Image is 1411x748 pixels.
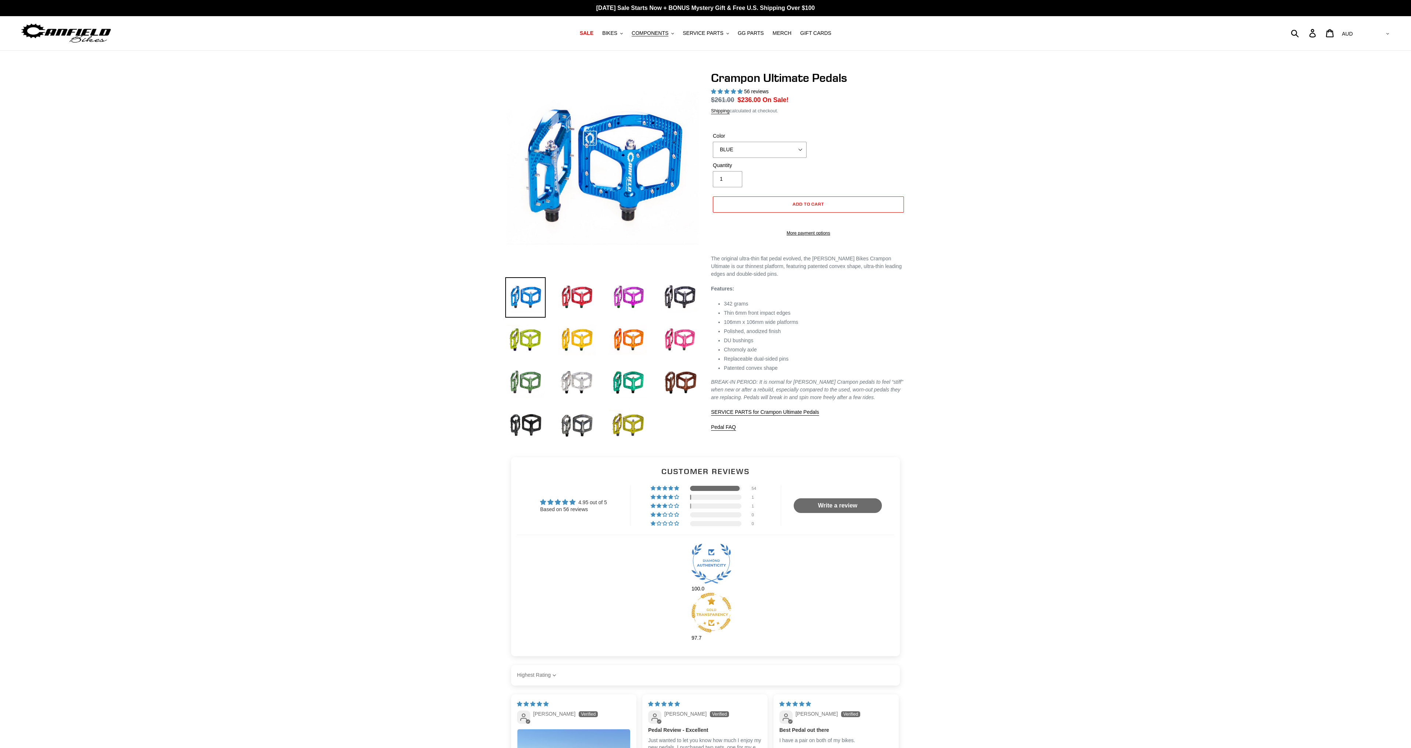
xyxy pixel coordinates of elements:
[779,701,811,707] span: 5 star review
[517,668,558,683] select: Sort dropdown
[648,701,680,707] span: 5 star review
[711,255,906,278] p: The original ultra-thin flat pedal evolved, the [PERSON_NAME] Bikes Crampon Ultimate is our thinn...
[664,711,707,717] span: [PERSON_NAME]
[711,409,819,416] a: SERVICE PARTS for Crampon Ultimate Pedals
[578,499,607,505] span: 4.95 out of 5
[796,711,838,717] span: [PERSON_NAME]
[505,362,546,403] img: Load image into Gallery viewer, Crampon Ultimate Pedals
[724,300,906,308] li: 342 grams
[557,277,597,318] img: Load image into Gallery viewer, Crampon Ultimate Pedals
[711,71,906,85] h1: Crampon Ultimate Pedals
[793,201,825,207] span: Add to cart
[608,362,649,403] img: Load image into Gallery viewer, Crampon Ultimate Pedals
[651,495,680,500] div: 2% (1) reviews with 4 star rating
[660,320,700,360] img: Load image into Gallery viewer, Crampon Ultimate Pedals
[724,309,906,317] li: Thin 6mm front impact edges
[651,486,680,491] div: 96% (54) reviews with 5 star rating
[711,286,734,292] strong: Features:
[608,277,649,318] img: Load image into Gallery viewer, Crampon Ultimate Pedals
[762,95,789,105] span: On Sale!
[724,355,906,363] li: Replaceable dual-sided pins
[540,506,607,513] div: Based on 56 reviews
[744,88,769,94] span: 56 reviews
[724,318,906,326] li: 106mm x 106mm wide platforms
[711,107,906,115] div: calculated at checkout.
[713,230,904,236] a: More payment options
[660,362,700,403] img: Load image into Gallery viewer, Crampon Ultimate Pedals
[557,405,597,445] img: Load image into Gallery viewer, Crampon Ultimate Pedals
[779,727,893,734] b: Best Pedal out there
[679,28,732,38] button: SERVICE PARTS
[692,544,731,583] img: Judge.me Diamond Authentic Shop medal
[711,409,819,415] span: SERVICE PARTS for Crampon Ultimate Pedals
[557,320,597,360] img: Load image into Gallery viewer, Crampon Ultimate Pedals
[557,362,597,403] img: Load image into Gallery viewer, Crampon Ultimate Pedals
[660,277,700,318] img: Load image into Gallery viewer, Crampon Ultimate Pedals
[608,320,649,360] img: Load image into Gallery viewer, Crampon Ultimate Pedals
[800,30,832,36] span: GIFT CARDS
[724,337,906,344] li: DU bushings
[713,162,807,169] label: Quantity
[683,30,723,36] span: SERVICE PARTS
[505,320,546,360] img: Load image into Gallery viewer, Crampon Ultimate Pedals
[692,544,731,593] a: Judge.me Diamond Authentic Shop medal 100.0
[20,22,112,45] img: Canfield Bikes
[769,28,795,38] a: MERCH
[711,96,734,104] s: $261.00
[692,593,731,642] a: Judge.me Gold Transparent Shop medal 97.7
[692,585,731,593] div: 100.0
[648,727,762,734] b: Pedal Review - Excellent
[711,379,903,400] em: BREAK-IN PERIOD: It is normal for [PERSON_NAME] Crampon pedals to feel “stiff” when new or after ...
[628,28,678,38] button: COMPONENTS
[738,30,764,36] span: GG PARTS
[773,30,791,36] span: MERCH
[737,96,761,104] span: $236.00
[752,503,761,509] div: 1
[576,28,597,38] a: SALE
[608,405,649,445] img: Load image into Gallery viewer, Crampon Ultimate Pedals
[724,346,906,354] li: Chromoly axle
[692,593,731,632] img: Judge.me Gold Transparent Shop medal
[797,28,835,38] a: GIFT CARDS
[711,424,736,431] a: Pedal FAQ
[752,486,761,491] div: 54
[713,196,904,213] button: Add to cart
[505,405,546,445] img: Load image into Gallery viewer, Crampon Ultimate Pedals
[517,701,549,707] span: 5 star review
[517,466,894,477] h2: Customer Reviews
[734,28,768,38] a: GG PARTS
[794,498,882,513] a: Write a review
[779,737,893,744] p: I have a pair on both of my bikes.
[1295,25,1314,41] input: Search
[651,503,680,509] div: 2% (1) reviews with 3 star rating
[752,495,761,500] div: 1
[505,277,546,318] img: Load image into Gallery viewer, Crampon Ultimate Pedals
[599,28,626,38] button: BIKES
[632,30,668,36] span: COMPONENTS
[724,365,778,371] span: Patented convex shape
[713,132,807,140] label: Color
[602,30,617,36] span: BIKES
[724,328,906,335] li: Polished, anodized finish
[711,108,730,114] a: Shipping
[540,498,607,506] div: Average rating is 4.95 stars
[711,88,744,94] span: 4.95 stars
[580,30,593,36] span: SALE
[692,635,731,642] div: 97.7
[692,544,731,593] div: Diamond Authentic Shop. 100% of published reviews are verified reviews
[692,593,731,642] div: Gold Transparent Shop. Published at least 95% of verified reviews received in total
[533,711,575,717] span: [PERSON_NAME]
